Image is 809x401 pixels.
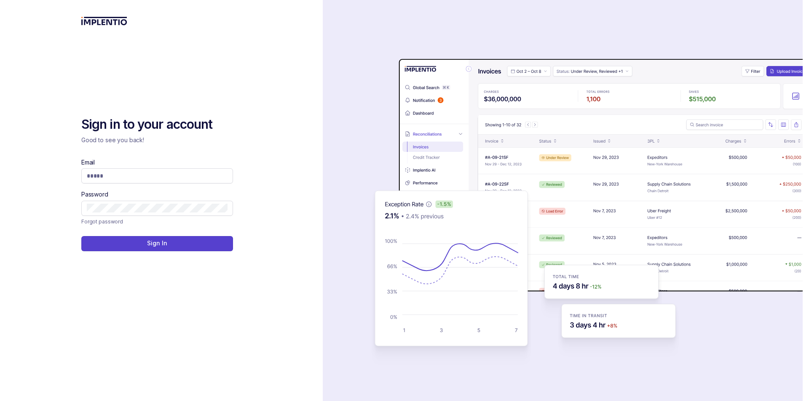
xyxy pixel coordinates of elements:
[81,190,108,199] label: Password
[81,218,123,226] a: Link Forgot password
[147,239,167,247] p: Sign In
[81,116,233,133] h2: Sign in to your account
[81,158,95,167] label: Email
[81,236,233,251] button: Sign In
[81,136,233,144] p: Good to see you back!
[81,218,123,226] p: Forgot password
[81,17,127,25] img: logo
